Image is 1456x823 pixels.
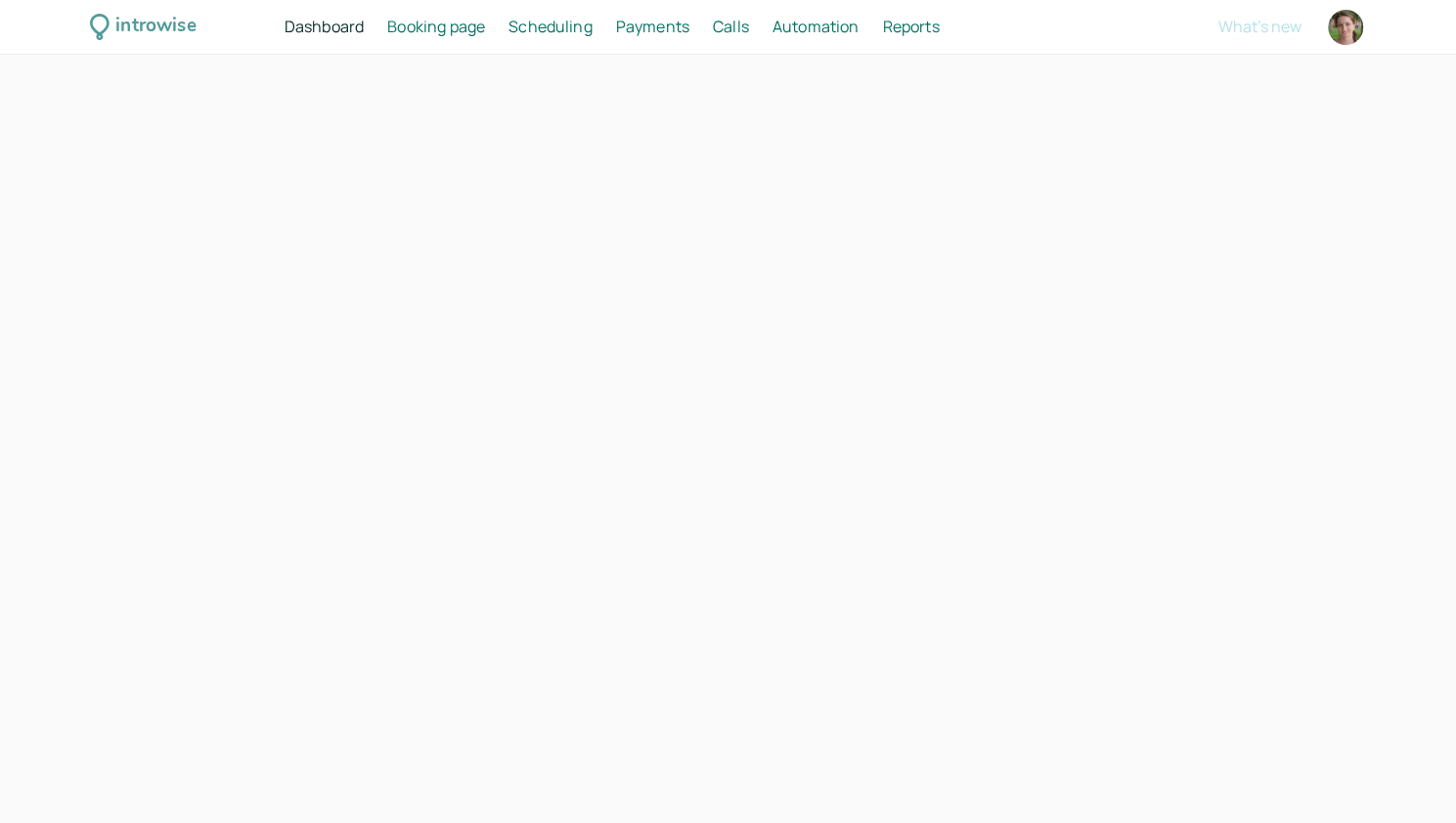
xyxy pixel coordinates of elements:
span: Automation [772,16,860,37]
span: Dashboard [285,16,364,37]
a: Calls [713,15,749,40]
a: Booking page [387,15,485,40]
a: Dashboard [285,15,364,40]
a: Reports [882,15,939,40]
a: Account [1325,7,1366,48]
span: Payments [616,16,689,37]
a: Scheduling [508,15,593,40]
button: What's new [1218,18,1302,35]
a: Automation [772,15,860,40]
a: introwise [90,12,197,42]
a: Payments [616,15,689,40]
span: Reports [882,16,939,37]
span: Scheduling [508,16,593,37]
iframe: Chat Widget [1358,729,1456,823]
span: Calls [713,16,749,37]
span: Booking page [387,16,485,37]
div: introwise [115,12,196,42]
span: What's new [1218,16,1302,37]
